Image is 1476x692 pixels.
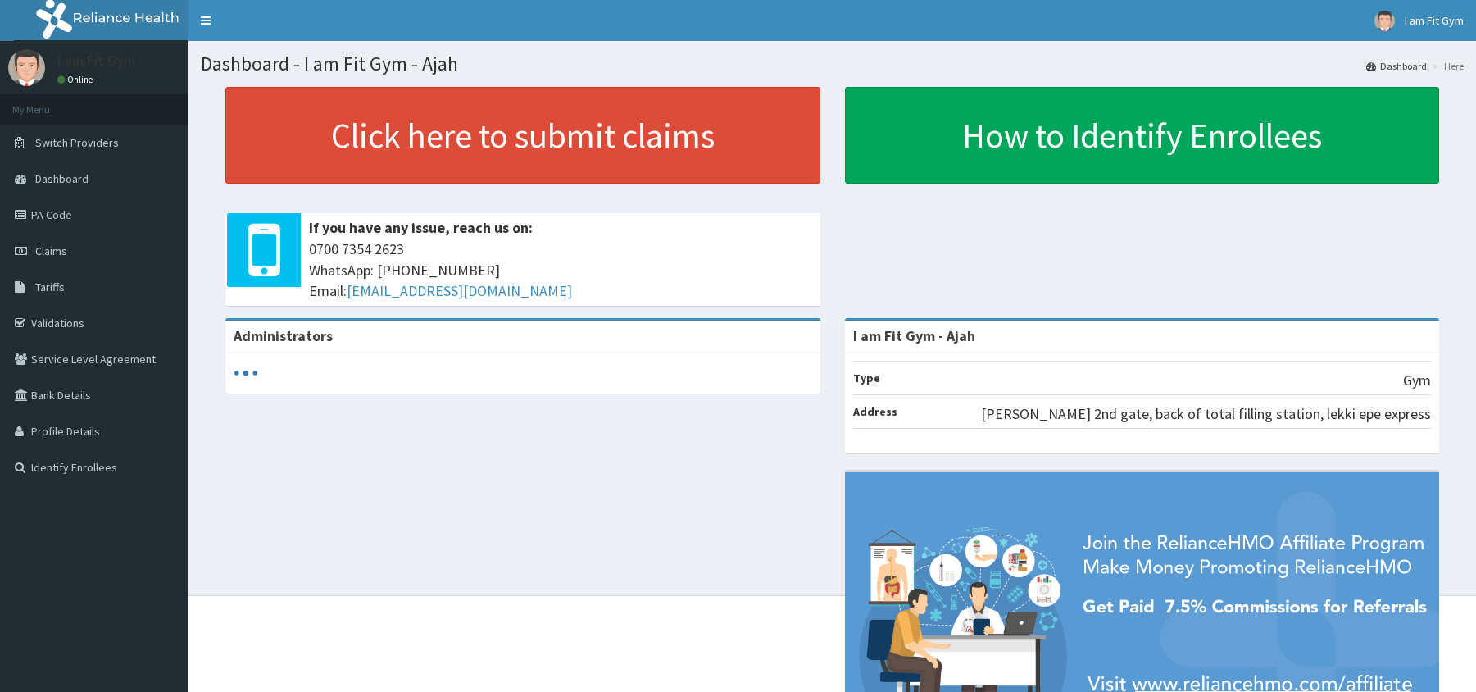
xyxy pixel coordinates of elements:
a: Click here to submit claims [225,87,820,184]
img: User Image [8,49,45,86]
p: [PERSON_NAME] 2nd gate, back of total filling station, lekki epe express [981,403,1431,425]
span: I am Fit Gym [1405,13,1464,28]
li: Here [1428,59,1464,73]
img: User Image [1374,11,1395,31]
a: Online [57,74,97,85]
svg: audio-loading [234,361,258,385]
span: Tariffs [35,280,65,294]
b: Administrators [234,326,333,345]
span: Switch Providers [35,135,119,150]
a: How to Identify Enrollees [845,87,1440,184]
span: 0700 7354 2623 WhatsApp: [PHONE_NUMBER] Email: [309,239,812,302]
b: Address [853,404,897,419]
b: Type [853,371,880,385]
b: If you have any issue, reach us on: [309,218,533,237]
a: [EMAIL_ADDRESS][DOMAIN_NAME] [347,281,572,300]
span: Dashboard [35,171,89,186]
span: Claims [35,244,67,258]
h1: Dashboard - I am Fit Gym - Ajah [201,53,1464,75]
a: Dashboard [1366,59,1427,73]
p: Gym [1403,370,1431,391]
p: I am Fit Gym [57,53,135,68]
strong: I am Fit Gym - Ajah [853,326,975,345]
